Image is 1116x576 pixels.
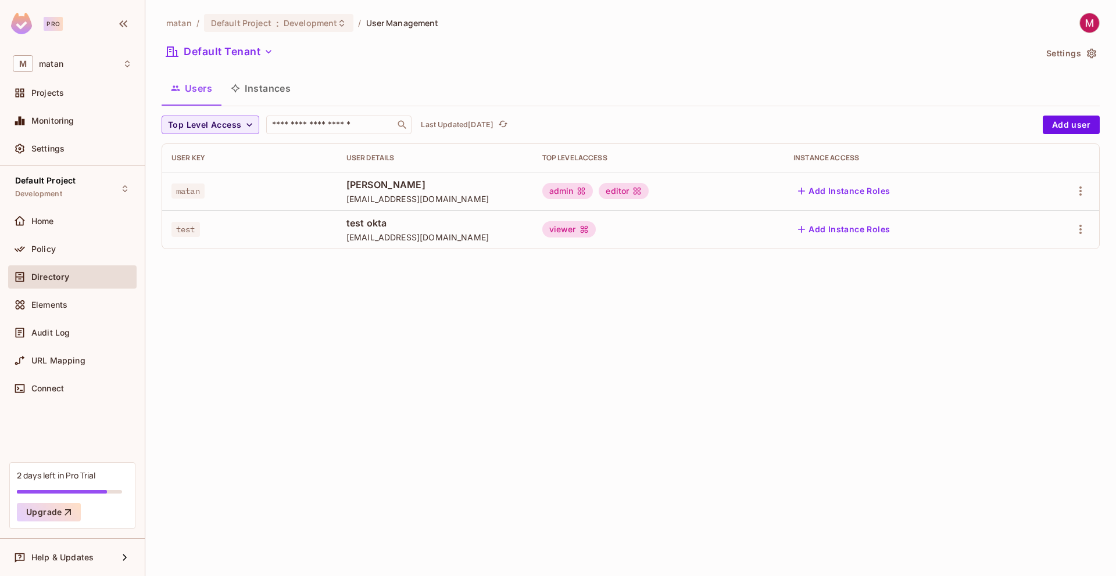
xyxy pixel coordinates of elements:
[793,220,895,239] button: Add Instance Roles
[168,118,241,132] span: Top Level Access
[599,183,649,199] div: editor
[13,55,33,72] span: M
[15,189,62,199] span: Development
[793,153,1015,163] div: Instance Access
[1043,116,1100,134] button: Add user
[358,17,361,28] li: /
[162,42,278,61] button: Default Tenant
[196,17,199,28] li: /
[39,59,63,69] span: Workspace: matan
[17,503,81,521] button: Upgrade
[211,17,271,28] span: Default Project
[31,217,54,226] span: Home
[44,17,63,31] div: Pro
[276,19,280,28] span: :
[221,74,300,103] button: Instances
[11,13,32,34] img: SReyMgAAAABJRU5ErkJggg==
[346,153,524,163] div: User Details
[346,232,524,243] span: [EMAIL_ADDRESS][DOMAIN_NAME]
[31,553,94,562] span: Help & Updates
[542,153,775,163] div: Top Level Access
[31,272,69,282] span: Directory
[31,88,64,98] span: Projects
[31,328,70,337] span: Audit Log
[17,470,95,481] div: 2 days left in Pro Trial
[346,217,524,229] span: test okta
[346,178,524,191] span: [PERSON_NAME]
[496,118,510,132] button: refresh
[171,153,328,163] div: User Key
[366,17,439,28] span: User Management
[498,119,508,131] span: refresh
[31,300,67,309] span: Elements
[31,384,64,393] span: Connect
[1080,13,1099,33] img: Matan Benjio
[284,17,337,28] span: Development
[1042,44,1100,63] button: Settings
[793,182,895,200] button: Add Instance Roles
[15,176,76,185] span: Default Project
[346,193,524,204] span: [EMAIL_ADDRESS][DOMAIN_NAME]
[542,221,596,237] div: viewer
[162,74,221,103] button: Users
[493,118,510,132] span: Click to refresh data
[162,116,259,134] button: Top Level Access
[31,356,85,365] span: URL Mapping
[31,116,74,125] span: Monitoring
[171,183,205,199] span: matan
[166,17,192,28] span: the active workspace
[542,183,593,199] div: admin
[421,120,493,129] p: Last Updated [DATE]
[31,244,56,254] span: Policy
[171,222,200,237] span: test
[31,144,65,153] span: Settings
